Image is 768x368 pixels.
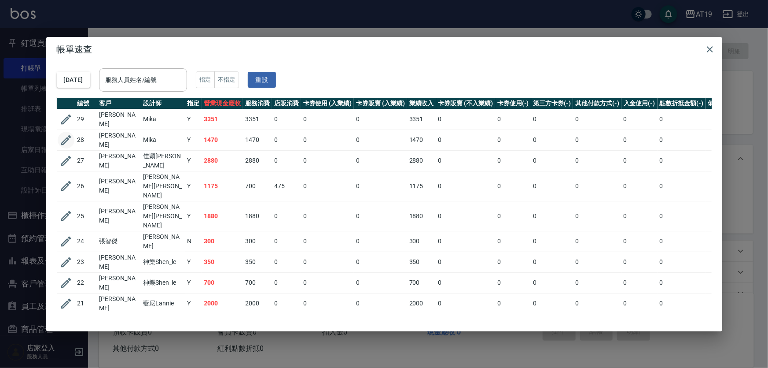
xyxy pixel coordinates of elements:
[621,171,658,201] td: 0
[202,293,243,314] td: 2000
[495,150,531,171] td: 0
[658,252,706,272] td: 0
[272,130,301,150] td: 0
[436,272,495,293] td: 0
[272,272,301,293] td: 0
[301,171,354,201] td: 0
[301,272,354,293] td: 0
[495,231,531,252] td: 0
[354,150,407,171] td: 0
[97,150,141,171] td: [PERSON_NAME]
[354,201,407,231] td: 0
[141,150,185,171] td: 佳穎[PERSON_NAME]
[573,231,621,252] td: 0
[531,293,573,314] td: 0
[495,272,531,293] td: 0
[97,109,141,130] td: [PERSON_NAME]
[531,150,573,171] td: 0
[97,201,141,231] td: [PERSON_NAME]
[531,109,573,130] td: 0
[354,130,407,150] td: 0
[75,98,97,109] th: 編號
[407,293,436,314] td: 2000
[141,293,185,314] td: 藍尼Lannie
[436,109,495,130] td: 0
[621,293,658,314] td: 0
[658,130,706,150] td: 0
[354,293,407,314] td: 0
[243,231,272,252] td: 300
[248,72,276,88] button: 重設
[573,252,621,272] td: 0
[436,130,495,150] td: 0
[141,98,185,109] th: 設計師
[202,109,243,130] td: 3351
[495,293,531,314] td: 0
[185,272,202,293] td: Y
[272,150,301,171] td: 0
[436,171,495,201] td: 0
[243,272,272,293] td: 700
[531,171,573,201] td: 0
[531,231,573,252] td: 0
[97,252,141,272] td: [PERSON_NAME]
[436,150,495,171] td: 0
[196,71,215,89] button: 指定
[495,109,531,130] td: 0
[658,272,706,293] td: 0
[202,130,243,150] td: 1470
[301,252,354,272] td: 0
[301,130,354,150] td: 0
[531,252,573,272] td: 0
[75,130,97,150] td: 28
[531,201,573,231] td: 0
[272,293,301,314] td: 0
[141,272,185,293] td: 神樂Shen_le
[531,272,573,293] td: 0
[407,252,436,272] td: 350
[354,109,407,130] td: 0
[573,150,621,171] td: 0
[141,252,185,272] td: 神樂Shen_le
[202,272,243,293] td: 700
[75,231,97,252] td: 24
[621,109,658,130] td: 0
[75,293,97,314] td: 21
[531,98,573,109] th: 第三方卡券(-)
[621,201,658,231] td: 0
[658,293,706,314] td: 0
[301,98,354,109] th: 卡券使用 (入業績)
[97,130,141,150] td: [PERSON_NAME]
[573,272,621,293] td: 0
[495,171,531,201] td: 0
[141,109,185,130] td: Mika
[272,252,301,272] td: 0
[185,293,202,314] td: Y
[243,98,272,109] th: 服務消費
[495,252,531,272] td: 0
[141,171,185,201] td: [PERSON_NAME][PERSON_NAME]
[436,252,495,272] td: 0
[243,201,272,231] td: 1880
[202,150,243,171] td: 2880
[185,150,202,171] td: Y
[272,231,301,252] td: 0
[621,98,658,109] th: 入金使用(-)
[407,171,436,201] td: 1175
[621,252,658,272] td: 0
[185,201,202,231] td: Y
[272,201,301,231] td: 0
[243,171,272,201] td: 700
[46,37,722,62] h2: 帳單速查
[141,130,185,150] td: Mika
[301,231,354,252] td: 0
[407,109,436,130] td: 3351
[214,71,239,89] button: 不指定
[243,109,272,130] td: 3351
[354,171,407,201] td: 0
[272,171,301,201] td: 475
[407,98,436,109] th: 業績收入
[97,171,141,201] td: [PERSON_NAME]
[436,231,495,252] td: 0
[202,231,243,252] td: 300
